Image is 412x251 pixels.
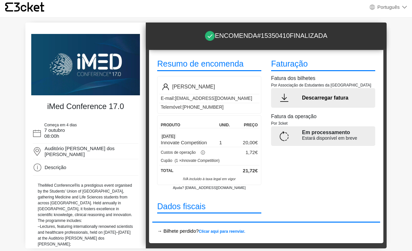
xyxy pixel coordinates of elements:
[236,167,258,175] p: €
[38,183,132,217] span: The is a prestigious event organised by the Students’ Union of [GEOGRAPHIC_DATA], gathering Medic...
[175,96,252,101] data-tag: [EMAIL_ADDRESS][DOMAIN_NAME]
[271,82,375,88] p: Por Associação de Estudantes da [GEOGRAPHIC_DATA]
[234,149,258,156] p: €
[271,120,375,126] p: Por 3cket
[257,32,290,39] b: #15350410
[161,168,233,174] p: Total
[44,123,77,127] span: Começa em 4 dias
[34,102,137,111] h4: iMed Conference 17.0
[5,3,13,12] g: {' '}
[205,31,215,41] img: correct.png
[161,140,216,145] p: Innovate Competition
[159,103,259,112] p: Telemóvel:
[161,158,174,164] p: Cupão
[183,104,224,110] data-tag: [PHONE_NUMBER]
[157,58,261,71] p: Resumo de encomenda
[164,176,254,182] p: IVA incluído à taxa legal em vigor
[205,31,327,41] p: Encomenda finalizada
[234,140,258,145] p: 20,00€
[31,34,140,95] img: e9236b72dac04d1184522e0923398eab.webp
[302,129,370,136] p: Em processamento
[40,224,55,229] strong: Lectures
[279,131,289,141] img: processingIcon.420f7242.png
[271,58,375,71] p: Faturação
[162,84,169,90] img: Pgo8IS0tIEdlbmVyYXRvcjogQWRvYmUgSWxsdXN0cmF0b3IgMTkuMC4wLCBTVkcgRXhwb3J0IFBsdWctSW4gLiBTVkcgVmVyc...
[174,158,219,164] small: (1 × )
[44,127,65,139] span: 7 outubro 08:00h
[236,122,258,128] p: Preço
[161,134,176,139] span: [DATE]
[172,83,215,91] p: [PERSON_NAME]
[245,149,255,155] span: 1,72
[219,122,233,128] p: unid.
[161,122,216,128] p: Produto
[218,140,234,145] p: 1
[181,158,218,163] i: Innovate Competition
[161,149,196,155] p: Custos de operação
[157,185,261,191] p: Ajuda? [EMAIL_ADDRESS][DOMAIN_NAME]
[45,165,66,170] span: Descrição
[157,200,261,214] p: Dados fiscais
[302,94,370,102] p: Descarregar fatura
[271,113,375,120] p: Fatura da operação
[280,94,288,102] img: down-arrow.13473f1f.png
[159,94,259,103] p: E-mail:
[243,168,255,173] span: 21,72
[38,224,133,247] p: – , featuring internationally renowned scientists and healthcare professionals, held on [DATE]–[D...
[302,135,370,142] p: Estará disponível em breve
[196,149,210,156] div: ⓘ
[38,218,133,224] p: The programme includes:
[271,74,375,82] p: Fatura dos bilhetes
[45,146,115,157] span: Auditório [PERSON_NAME] dos [PERSON_NAME]
[196,148,210,158] button: ⓘ
[45,183,77,188] strong: iMed Conference®
[199,229,245,234] b: Clicar aqui para reenviar.
[157,227,245,235] button: → Bilhete perdido?Clicar aqui para reenviar.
